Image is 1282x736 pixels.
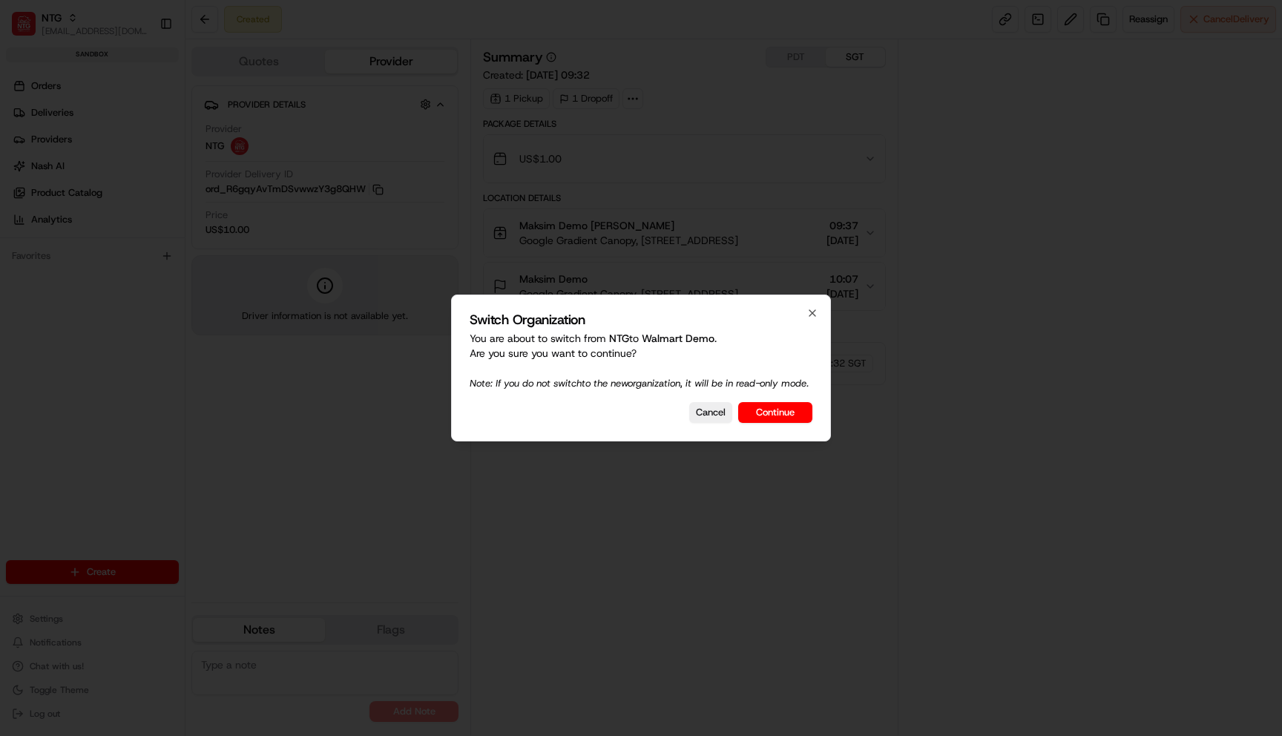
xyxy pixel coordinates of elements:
p: You are about to switch from to . Are you sure you want to continue? [470,331,812,390]
button: Continue [738,402,812,423]
span: Note: If you do not switch to the new organization, it will be in read-only mode. [470,377,809,390]
span: Walmart Demo [642,332,714,345]
button: Cancel [689,402,732,423]
span: NTG [609,332,629,345]
h2: Switch Organization [470,313,812,326]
